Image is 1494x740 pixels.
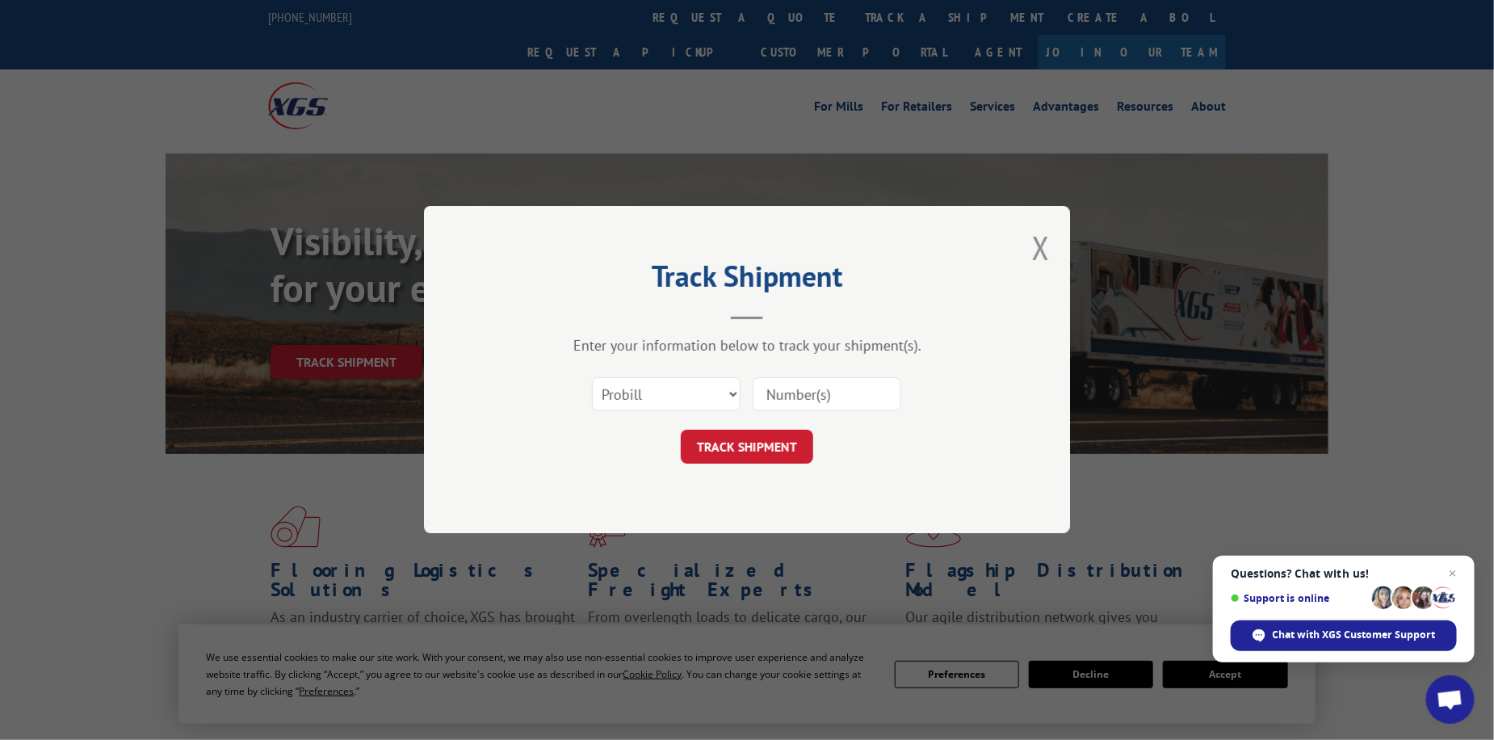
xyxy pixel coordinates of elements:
[1231,592,1366,604] span: Support is online
[681,431,813,465] button: TRACK SHIPMENT
[1426,675,1475,724] div: Open chat
[753,378,901,412] input: Number(s)
[1032,226,1050,269] button: Close modal
[1443,564,1463,583] span: Close chat
[1231,620,1457,651] div: Chat with XGS Customer Support
[505,265,989,296] h2: Track Shipment
[505,337,989,355] div: Enter your information below to track your shipment(s).
[1273,628,1436,642] span: Chat with XGS Customer Support
[1231,567,1457,580] span: Questions? Chat with us!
